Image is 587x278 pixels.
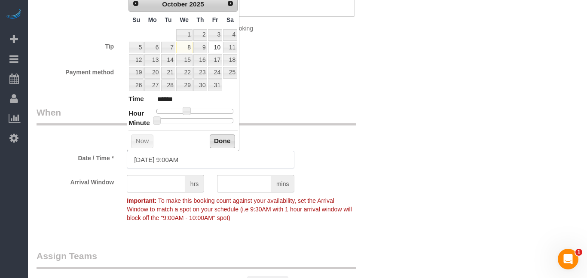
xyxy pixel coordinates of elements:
a: 16 [193,54,208,66]
span: Thursday [197,16,204,23]
a: 27 [144,79,160,91]
a: 18 [223,54,237,66]
label: Tip [30,39,120,51]
input: MM/DD/YYYY HH:MM [127,151,294,168]
legend: When [37,106,356,125]
a: 29 [176,79,193,91]
a: 12 [129,54,144,66]
a: 4 [223,29,237,41]
span: Tuesday [165,16,172,23]
a: 15 [176,54,193,66]
span: October [162,0,187,8]
a: 7 [161,42,175,53]
span: To make this booking count against your availability, set the Arrival Window to match a spot on y... [127,197,352,221]
a: 31 [208,79,222,91]
a: 14 [161,54,175,66]
img: Automaid Logo [5,9,22,21]
a: 9 [193,42,208,53]
label: Payment method [30,65,120,76]
iframe: Intercom live chat [558,249,578,269]
a: 22 [176,67,193,79]
a: 28 [161,79,175,91]
a: 25 [223,67,237,79]
dt: Hour [128,109,144,119]
span: 2025 [190,0,204,8]
a: 6 [144,42,160,53]
a: 8 [176,42,193,53]
a: 2 [193,29,208,41]
a: 10 [208,42,222,53]
a: 5 [129,42,144,53]
a: 17 [208,54,222,66]
a: 1 [176,29,193,41]
dt: Time [128,94,144,105]
span: hrs [185,175,204,192]
a: 13 [144,54,160,66]
span: Monday [148,16,157,23]
a: 3 [208,29,222,41]
span: 1 [575,249,582,256]
a: 30 [193,79,208,91]
a: 11 [223,42,237,53]
label: Arrival Window [30,175,120,186]
span: Saturday [226,16,234,23]
label: Date / Time * [30,151,120,162]
button: Done [210,134,235,148]
strong: Important: [127,197,156,204]
a: 20 [144,67,160,79]
a: 21 [161,67,175,79]
span: mins [271,175,295,192]
dt: Minute [128,118,150,129]
span: Friday [212,16,218,23]
a: 24 [208,67,222,79]
button: Now [131,134,153,148]
legend: Assign Teams [37,250,356,269]
span: Wednesday [180,16,189,23]
a: 23 [193,67,208,79]
a: 19 [129,67,144,79]
a: 26 [129,79,144,91]
span: Sunday [132,16,140,23]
